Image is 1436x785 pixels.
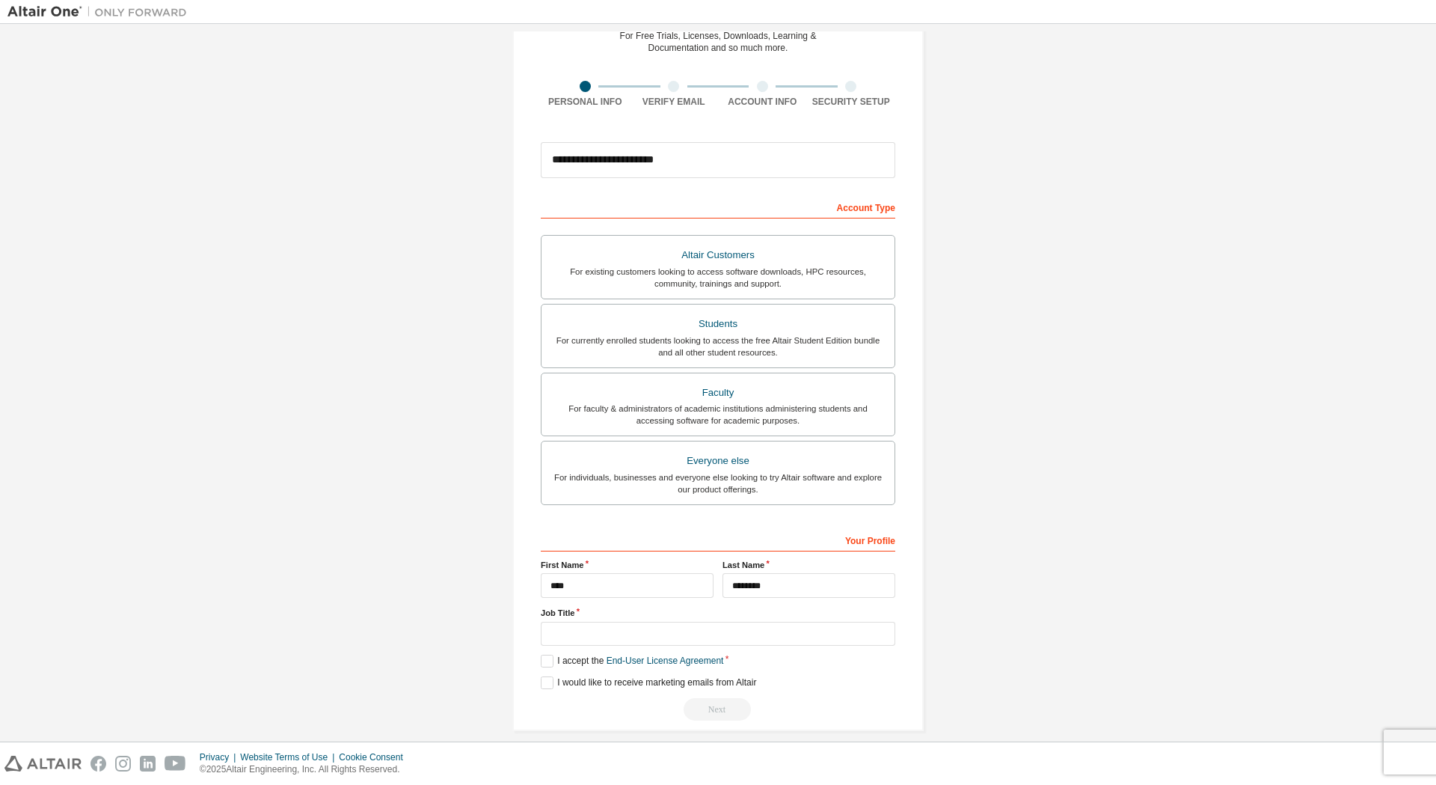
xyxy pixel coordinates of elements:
img: youtube.svg [165,756,186,772]
img: altair_logo.svg [4,756,82,772]
a: End-User License Agreement [607,656,724,666]
label: Last Name [722,559,895,571]
div: For individuals, businesses and everyone else looking to try Altair software and explore our prod... [550,471,886,495]
img: Altair One [7,4,194,19]
div: Security Setup [807,96,896,108]
div: For existing customers looking to access software downloads, HPC resources, community, trainings ... [550,266,886,290]
div: Read and acccept EULA to continue [541,698,895,721]
label: I accept the [541,655,723,668]
div: Personal Info [541,96,630,108]
img: facebook.svg [90,756,106,772]
div: Your Profile [541,528,895,552]
div: Account Type [541,195,895,219]
div: Faculty [550,382,886,403]
div: For faculty & administrators of academic institutions administering students and accessing softwa... [550,403,886,427]
div: Verify Email [630,96,719,108]
div: Privacy [200,751,240,763]
label: First Name [541,559,714,571]
div: For currently enrolled students looking to access the free Altair Student Edition bundle and all ... [550,335,886,358]
div: Cookie Consent [339,751,411,763]
img: instagram.svg [115,756,131,772]
div: Altair Customers [550,245,886,266]
div: Students [550,314,886,335]
div: For Free Trials, Licenses, Downloads, Learning & Documentation and so much more. [620,30,817,54]
div: Everyone else [550,450,886,471]
div: Website Terms of Use [240,751,339,763]
div: Account Info [718,96,807,108]
img: linkedin.svg [140,756,156,772]
label: I would like to receive marketing emails from Altair [541,676,756,689]
p: © 2025 Altair Engineering, Inc. All Rights Reserved. [200,763,412,776]
label: Job Title [541,607,895,619]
